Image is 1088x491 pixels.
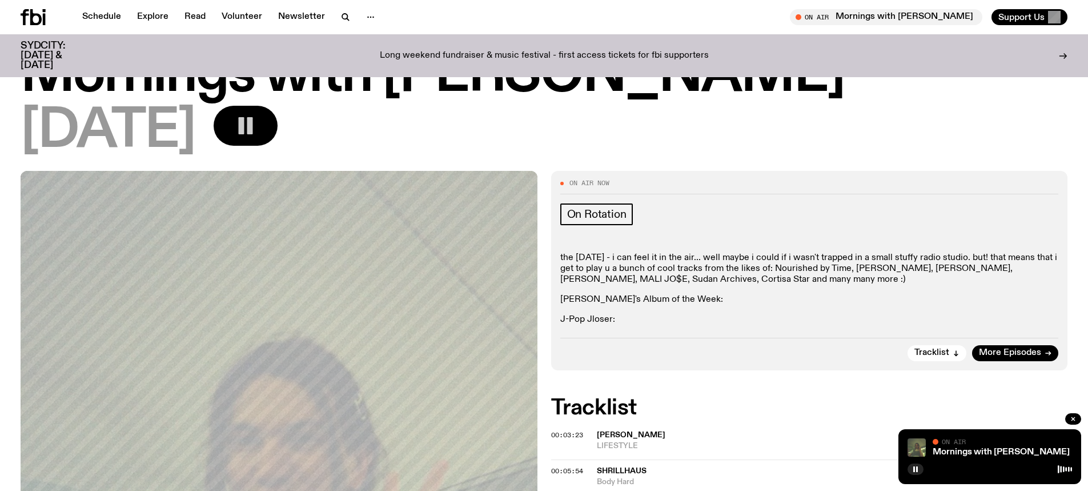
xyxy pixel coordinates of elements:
p: Long weekend fundraiser & music festival - first access tickets for fbi supporters [380,51,709,61]
a: Read [178,9,212,25]
span: 00:03:23 [551,430,583,440]
button: Support Us [991,9,1067,25]
h3: SYDCITY: [DATE] & [DATE] [21,41,94,70]
p: the [DATE] - i can feel it in the air... well maybe i could if i wasn't trapped in a small stuffy... [560,253,1059,286]
span: More Episodes [979,349,1041,357]
span: [PERSON_NAME] [597,431,665,439]
span: Support Us [998,12,1045,22]
h1: Mornings with [PERSON_NAME] [21,50,1067,101]
span: Tracklist [914,349,949,357]
button: Tracklist [908,345,966,361]
span: On Air Now [569,180,609,186]
button: On AirMornings with [PERSON_NAME] [790,9,982,25]
span: 00:05:54 [551,466,583,476]
a: More Episodes [972,345,1058,361]
p: J-Pop Jloser: [560,314,1059,325]
span: Body Hard [597,477,968,488]
span: [DATE] [21,106,195,157]
a: On Rotation [560,203,633,225]
a: Mornings with [PERSON_NAME] [933,448,1070,457]
span: On Air [942,438,966,445]
p: [PERSON_NAME]'s Album of the Week: [560,294,1059,305]
h2: Tracklist [551,398,1068,418]
a: Newsletter [271,9,332,25]
span: On Rotation [567,208,627,221]
span: Shrillhaus [597,467,647,475]
img: Jim Kretschmer in a really cute outfit with cute braids, standing on a train holding up a peace s... [908,438,926,457]
span: LIFESTYLE [597,441,968,452]
a: Volunteer [215,9,269,25]
a: Schedule [75,9,128,25]
a: Explore [130,9,175,25]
